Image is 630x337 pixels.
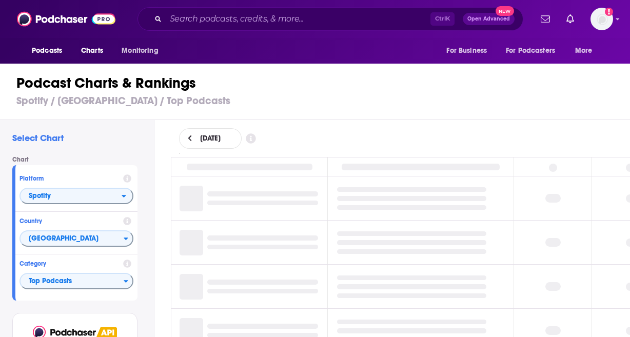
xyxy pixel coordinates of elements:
[81,44,103,58] span: Charts
[506,44,555,58] span: For Podcasters
[590,8,613,30] img: User Profile
[605,8,613,16] svg: Add a profile image
[590,8,613,30] span: Logged in as Naomiumusic
[12,156,146,163] h4: Chart
[562,10,578,28] a: Show notifications dropdown
[499,41,570,61] button: open menu
[32,44,62,58] span: Podcasts
[467,16,510,22] span: Open Advanced
[19,188,133,204] button: open menu
[16,74,622,92] h1: Podcast Charts & Rankings
[12,132,146,144] h2: Select Chart
[19,230,133,247] button: Countries
[496,6,514,16] span: New
[122,44,158,58] span: Monitoring
[575,44,593,58] span: More
[19,217,119,225] h4: Country
[19,273,133,289] button: Categories
[537,10,554,28] a: Show notifications dropdown
[19,260,119,267] h4: Category
[463,13,515,25] button: Open AdvancedNew
[21,230,124,248] span: [GEOGRAPHIC_DATA]
[114,41,171,61] button: open menu
[29,192,51,200] span: Spotify
[430,12,455,26] span: Ctrl K
[17,9,115,29] img: Podchaser - Follow, Share and Rate Podcasts
[590,8,613,30] button: Show profile menu
[166,11,430,27] input: Search podcasts, credits, & more...
[25,41,75,61] button: open menu
[74,41,109,61] a: Charts
[21,273,124,290] span: Top Podcasts
[19,175,119,182] h4: Platform
[439,41,500,61] button: open menu
[137,7,523,31] div: Search podcasts, credits, & more...
[19,188,133,204] h2: Platforms
[568,41,605,61] button: open menu
[200,135,221,142] span: [DATE]
[16,94,622,107] h3: Spotify / [GEOGRAPHIC_DATA] / Top Podcasts
[446,44,487,58] span: For Business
